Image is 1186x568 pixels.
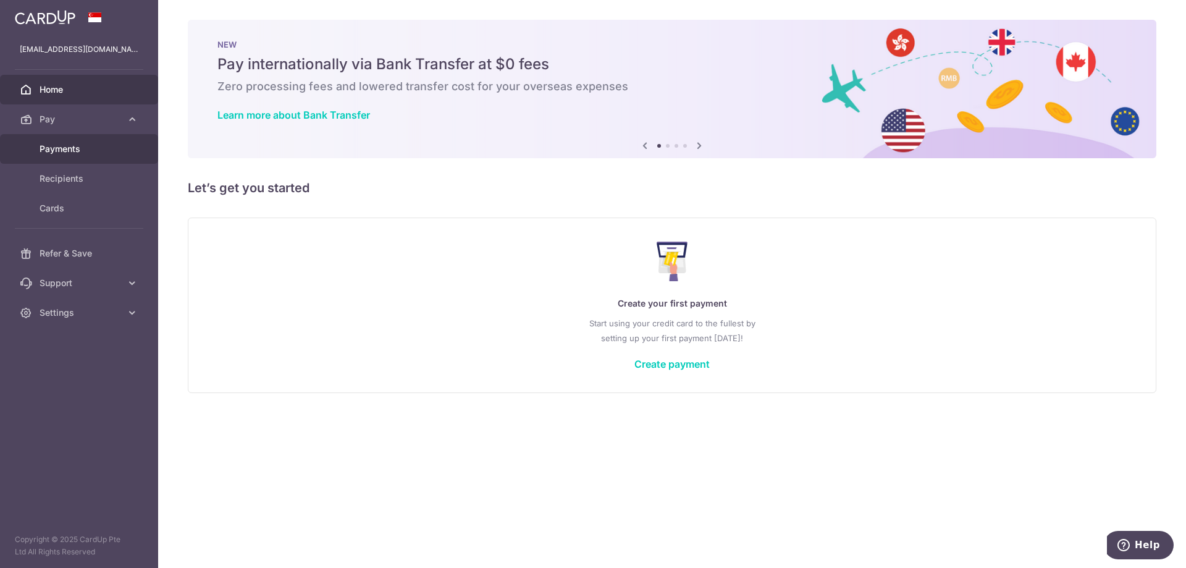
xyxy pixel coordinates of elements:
a: Learn more about Bank Transfer [217,109,370,121]
span: Support [40,277,121,289]
span: Recipients [40,172,121,185]
span: Pay [40,113,121,125]
span: Refer & Save [40,247,121,260]
img: Make Payment [657,242,688,281]
span: Cards [40,202,121,214]
h6: Zero processing fees and lowered transfer cost for your overseas expenses [217,79,1127,94]
img: Bank transfer banner [188,20,1156,158]
h5: Let’s get you started [188,178,1156,198]
p: Create your first payment [213,296,1131,311]
iframe: Opens a widget where you can find more information [1107,531,1174,562]
img: CardUp [15,10,75,25]
span: Payments [40,143,121,155]
span: Settings [40,307,121,319]
p: [EMAIL_ADDRESS][DOMAIN_NAME] [20,43,138,56]
span: Home [40,83,121,96]
p: Start using your credit card to the fullest by setting up your first payment [DATE]! [213,316,1131,345]
a: Create payment [634,358,710,370]
p: NEW [217,40,1127,49]
h5: Pay internationally via Bank Transfer at $0 fees [217,54,1127,74]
